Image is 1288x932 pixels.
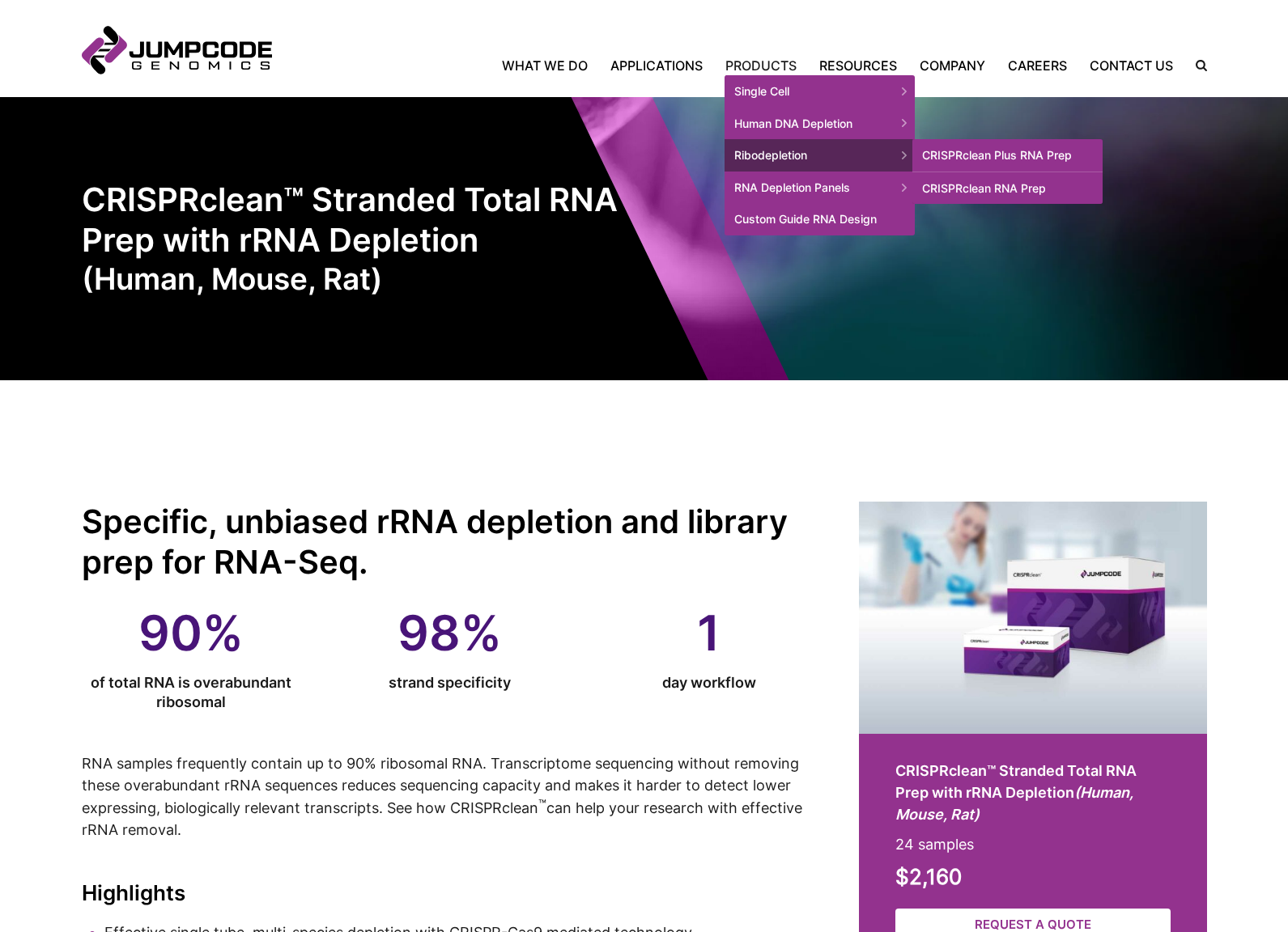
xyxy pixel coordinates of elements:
data-callout-description: of total RNA is overabundant ribosomal [82,673,300,712]
h2: Specific, unbiased rRNA depletion and library prep for RNA-Seq. [82,502,818,582]
nav: Primary Navigation [272,56,1184,75]
a: Custom Guide RNA Design [725,203,915,235]
a: Resources [808,56,908,75]
p: 24 samples [895,833,1171,855]
em: (Human, Mouse, Rat) [895,784,1133,823]
a: What We Do [502,56,599,75]
a: Careers [997,56,1078,75]
em: (Human, Mouse, Rat) [82,261,644,298]
span: Human DNA Depletion [725,108,915,140]
a: Company [908,56,997,75]
strong: $2,160 [895,864,962,889]
data-callout-value: 98% [341,608,559,657]
span: Ribodepletion [725,139,915,172]
a: CRISPRclean Plus RNA Prep [912,139,1103,172]
data-callout-description: day workflow [600,673,818,693]
span: Single Cell [725,75,915,108]
data-callout-description: strand specificity [341,673,559,693]
p: RNA samples frequently contain up to 90% ribosomal RNA. Transcriptome sequencing without removing... [82,752,818,841]
h2: Highlights [82,881,818,905]
a: Contact Us [1078,56,1184,75]
data-callout-value: 1 [600,608,818,657]
a: Products [714,56,808,75]
sup: ™ [538,798,546,811]
a: CRISPRclean RNA Prep [912,172,1103,205]
a: Applications [599,56,714,75]
h2: CRISPRclean™ Stranded Total RNA Prep with rRNA Depletion [895,760,1171,825]
label: Search the site. [1184,60,1207,71]
data-callout-value: 90% [82,608,300,657]
h1: CRISPRclean™ Stranded Total RNA Prep with rRNA Depletion [82,180,644,298]
span: RNA Depletion Panels [725,172,915,204]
